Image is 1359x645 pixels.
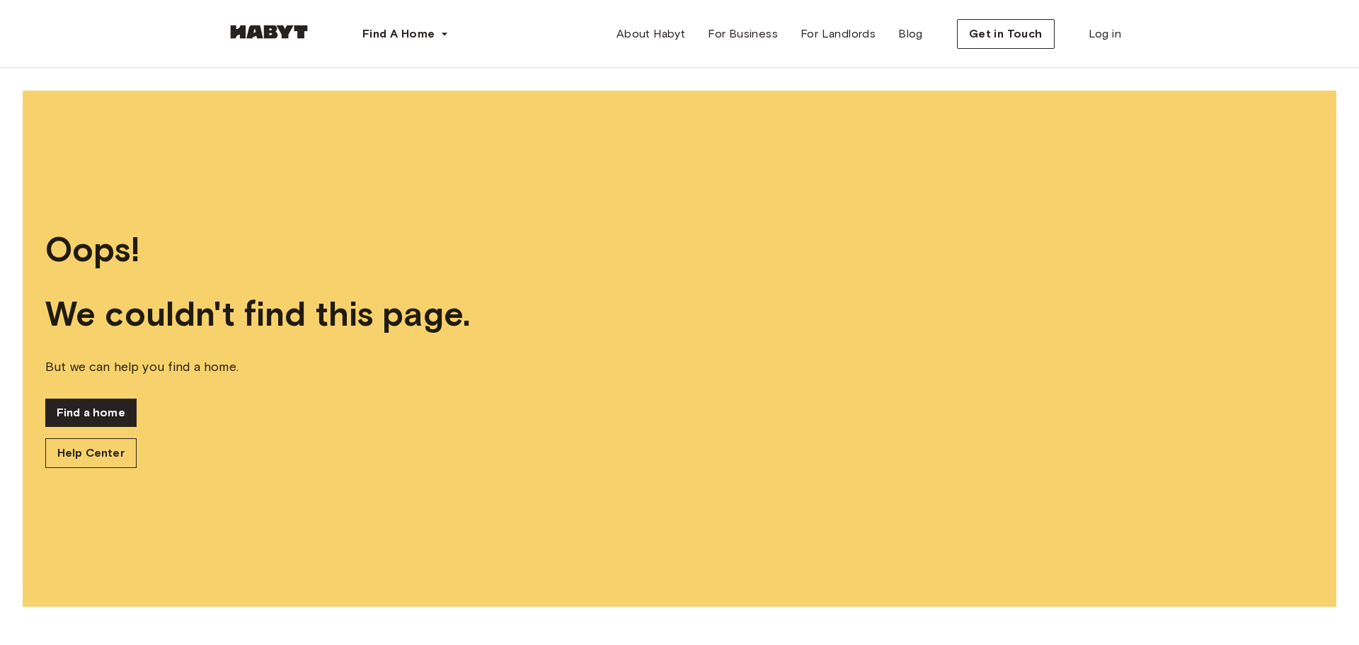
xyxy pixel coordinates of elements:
[957,19,1055,49] button: Get in Touch
[45,399,137,427] a: Find a home
[1077,20,1132,48] a: Log in
[789,20,887,48] a: For Landlords
[45,358,1314,376] span: But we can help you find a home.
[969,25,1043,42] span: Get in Touch
[1089,25,1121,42] span: Log in
[605,20,696,48] a: About Habyt
[696,20,789,48] a: For Business
[45,229,1314,270] span: Oops!
[45,438,137,468] a: Help Center
[617,25,685,42] span: About Habyt
[887,20,934,48] a: Blog
[351,20,460,48] button: Find A Home
[45,293,1314,335] span: We couldn't find this page.
[801,25,876,42] span: For Landlords
[898,25,923,42] span: Blog
[708,25,778,42] span: For Business
[362,25,435,42] span: Find A Home
[226,25,311,39] img: Habyt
